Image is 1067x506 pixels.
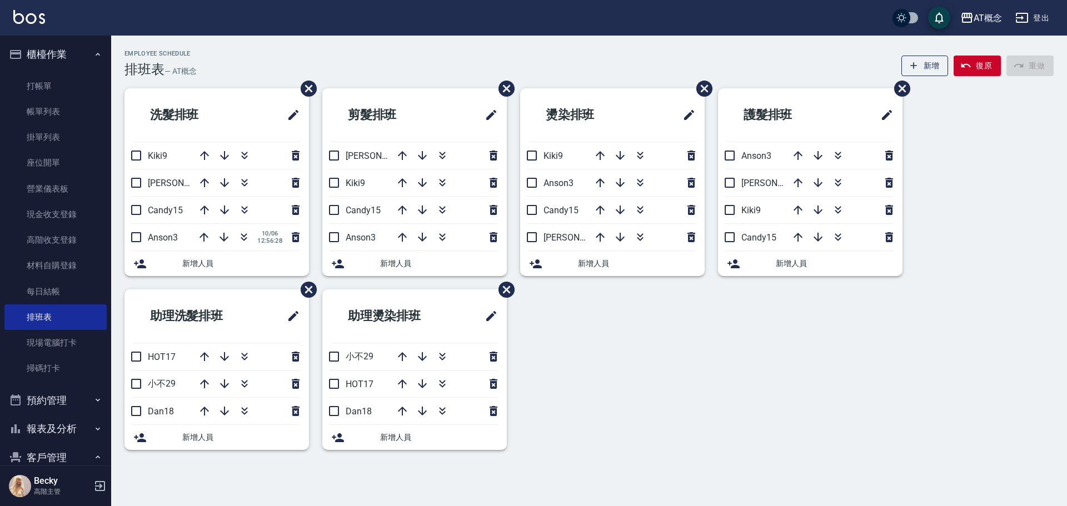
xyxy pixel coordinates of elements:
img: Logo [13,10,45,24]
div: AT概念 [974,11,1002,25]
span: 刪除班表 [292,72,318,105]
a: 營業儀表板 [4,176,107,202]
span: 刪除班表 [688,72,714,105]
h2: Employee Schedule [124,50,197,57]
div: 新增人員 [124,425,309,450]
span: [PERSON_NAME]2 [544,232,615,243]
div: 新增人員 [322,251,507,276]
span: 修改班表的標題 [478,303,498,329]
span: 修改班表的標題 [478,102,498,128]
span: 小不29 [346,351,373,362]
span: 刪除班表 [490,273,516,306]
a: 每日結帳 [4,279,107,304]
p: 高階主管 [34,487,91,497]
h5: Becky [34,475,91,487]
div: 新增人員 [322,425,507,450]
h2: 助理燙染排班 [331,296,457,336]
span: Kiki9 [741,205,761,216]
a: 現金收支登錄 [4,202,107,227]
span: 新增人員 [182,258,300,269]
button: save [928,7,950,29]
span: [PERSON_NAME]2 [148,178,220,188]
div: 新增人員 [124,251,309,276]
h6: — AT概念 [164,66,197,77]
h2: 剪髮排班 [331,95,446,135]
button: AT概念 [956,7,1006,29]
span: Anson3 [148,232,178,243]
span: HOT17 [346,379,373,389]
span: 刪除班表 [490,72,516,105]
a: 掃碼打卡 [4,355,107,381]
span: 新增人員 [182,432,300,443]
span: 新增人員 [380,258,498,269]
h2: 護髮排班 [727,95,841,135]
span: 新增人員 [380,432,498,443]
span: Anson3 [346,232,376,243]
a: 帳單列表 [4,99,107,124]
button: 客戶管理 [4,443,107,472]
span: 12:56:28 [257,237,282,244]
span: 新增人員 [578,258,696,269]
span: [PERSON_NAME]2 [346,151,417,161]
a: 座位開單 [4,150,107,176]
button: 預約管理 [4,386,107,415]
span: 10/06 [257,230,282,237]
button: 櫃檯作業 [4,40,107,69]
h2: 洗髮排班 [133,95,248,135]
a: 高階收支登錄 [4,227,107,253]
span: 修改班表的標題 [874,102,894,128]
span: 修改班表的標題 [676,102,696,128]
span: [PERSON_NAME]2 [741,178,813,188]
a: 掛單列表 [4,124,107,150]
span: Anson3 [544,178,574,188]
a: 排班表 [4,304,107,330]
a: 材料自購登錄 [4,253,107,278]
span: 修改班表的標題 [280,303,300,329]
a: 現場電腦打卡 [4,330,107,355]
span: Anson3 [741,151,771,161]
button: 報表及分析 [4,414,107,443]
span: Kiki9 [544,151,563,161]
span: Candy15 [346,205,381,216]
h2: 助理洗髮排班 [133,296,260,336]
span: Kiki9 [346,178,365,188]
button: 復原 [954,56,1001,76]
img: Person [9,475,31,497]
button: 新增 [901,56,949,76]
span: 新增人員 [776,258,894,269]
span: Candy15 [148,205,183,216]
span: 刪除班表 [886,72,912,105]
span: 修改班表的標題 [280,102,300,128]
span: Dan18 [148,406,174,417]
span: Candy15 [544,205,579,216]
span: 小不29 [148,378,176,389]
span: Kiki9 [148,151,167,161]
button: 登出 [1011,8,1054,28]
div: 新增人員 [718,251,903,276]
a: 打帳單 [4,73,107,99]
span: Candy15 [741,232,776,243]
span: 刪除班表 [292,273,318,306]
h2: 燙染排班 [529,95,644,135]
span: HOT17 [148,352,176,362]
span: Dan18 [346,406,372,417]
h3: 排班表 [124,62,164,77]
div: 新增人員 [520,251,705,276]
